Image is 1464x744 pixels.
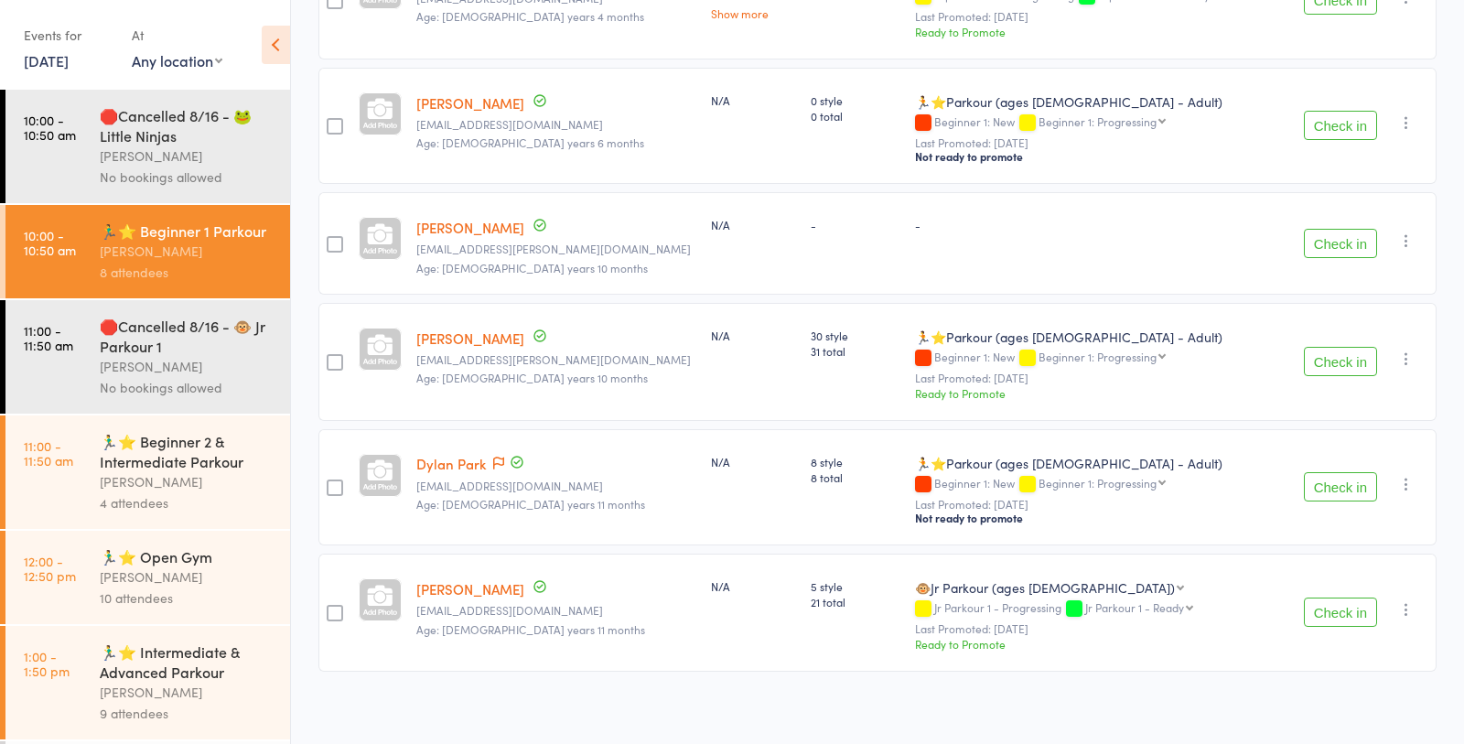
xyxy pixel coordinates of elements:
small: Last Promoted: [DATE] [915,10,1286,23]
div: N/A [711,454,796,469]
div: 10 attendees [100,588,274,609]
div: Jr Parkour 1 - Progressing [915,601,1286,617]
div: Ready to Promote [915,24,1286,39]
a: [PERSON_NAME] [416,329,524,348]
a: 10:00 -10:50 am🏃‍♂️⭐ Beginner 1 Parkour[PERSON_NAME]8 attendees [5,205,290,298]
div: Beginner 1: New [915,115,1286,131]
div: Ready to Promote [915,636,1286,652]
span: 5 style [811,578,900,594]
span: Age: [DEMOGRAPHIC_DATA] years 10 months [416,260,648,275]
div: 🐵Jr Parkour (ages [DEMOGRAPHIC_DATA]) [915,578,1175,597]
div: 🛑Cancelled 8/16 - 🐵 Jr Parkour 1 [100,316,274,356]
div: - [811,217,900,232]
time: 12:00 - 12:50 pm [24,554,76,583]
small: Last Promoted: [DATE] [915,372,1286,384]
a: [PERSON_NAME] [416,579,524,598]
button: Check in [1304,598,1377,627]
span: 31 total [811,343,900,359]
div: 🏃‍♂️⭐ Beginner 2 & Intermediate Parkour [100,431,274,471]
div: N/A [711,92,796,108]
small: lilyellow5@gmail.com [416,118,696,131]
div: At [132,20,222,50]
small: taliashide@gmail.com [416,604,696,617]
a: [DATE] [24,50,69,70]
span: Age: [DEMOGRAPHIC_DATA] years 6 months [416,135,644,150]
time: 10:00 - 10:50 am [24,113,76,142]
time: 11:00 - 11:50 am [24,438,73,468]
div: Beginner 1: New [915,477,1286,492]
span: 30 style [811,328,900,343]
div: [PERSON_NAME] [100,356,274,377]
div: N/A [711,578,796,594]
button: Check in [1304,111,1377,140]
small: dania.r.miller@gmail.com [416,353,696,366]
button: Check in [1304,229,1377,258]
div: No bookings allowed [100,167,274,188]
div: Not ready to promote [915,511,1286,525]
div: 🛑Cancelled 8/16 - 🐸 Little Ninjas [100,105,274,146]
div: Beginner 1: Progressing [1039,477,1157,489]
a: [PERSON_NAME] [416,93,524,113]
button: Check in [1304,347,1377,376]
div: Beginner 1: Progressing [1039,115,1157,127]
div: - [915,217,1286,232]
div: [PERSON_NAME] [100,566,274,588]
time: 11:00 - 11:50 am [24,323,73,352]
div: N/A [711,328,796,343]
div: 🏃⭐Parkour (ages [DEMOGRAPHIC_DATA] - Adult) [915,92,1286,111]
div: Beginner 1: Progressing [1039,350,1157,362]
a: 11:00 -11:50 am🛑Cancelled 8/16 - 🐵 Jr Parkour 1[PERSON_NAME]No bookings allowed [5,300,290,414]
div: [PERSON_NAME] [100,241,274,262]
small: jyshin228@gmail.com [416,480,696,492]
span: 8 total [811,469,900,485]
div: 4 attendees [100,492,274,513]
div: 🏃⭐Parkour (ages [DEMOGRAPHIC_DATA] - Adult) [915,328,1286,346]
div: Beginner 1: New [915,350,1286,366]
div: Ready to Promote [915,385,1286,401]
a: 12:00 -12:50 pm🏃‍♂️⭐ Open Gym[PERSON_NAME]10 attendees [5,531,290,624]
div: Not ready to promote [915,149,1286,164]
small: Last Promoted: [DATE] [915,498,1286,511]
div: 🏃‍♂️⭐ Intermediate & Advanced Parkour [100,642,274,682]
div: No bookings allowed [100,377,274,398]
a: Show more [711,7,796,19]
div: [PERSON_NAME] [100,682,274,703]
div: Jr Parkour 1 - Ready [1085,601,1184,613]
div: N/A [711,217,796,232]
div: Events for [24,20,113,50]
small: Last Promoted: [DATE] [915,136,1286,149]
a: 1:00 -1:50 pm🏃‍♂️⭐ Intermediate & Advanced Parkour[PERSON_NAME]9 attendees [5,626,290,739]
div: Any location [132,50,222,70]
span: 0 style [811,92,900,108]
div: [PERSON_NAME] [100,146,274,167]
a: Dylan Park [416,454,486,473]
span: Age: [DEMOGRAPHIC_DATA] years 11 months [416,621,645,637]
span: Age: [DEMOGRAPHIC_DATA] years 4 months [416,8,644,24]
time: 10:00 - 10:50 am [24,228,76,257]
div: 🏃‍♂️⭐ Beginner 1 Parkour [100,221,274,241]
span: 0 total [811,108,900,124]
a: 11:00 -11:50 am🏃‍♂️⭐ Beginner 2 & Intermediate Parkour[PERSON_NAME]4 attendees [5,415,290,529]
span: 8 style [811,454,900,469]
span: Age: [DEMOGRAPHIC_DATA] years 11 months [416,496,645,512]
span: Age: [DEMOGRAPHIC_DATA] years 10 months [416,370,648,385]
div: 8 attendees [100,262,274,283]
a: [PERSON_NAME] [416,218,524,237]
div: 9 attendees [100,703,274,724]
a: 10:00 -10:50 am🛑Cancelled 8/16 - 🐸 Little Ninjas[PERSON_NAME]No bookings allowed [5,90,290,203]
div: 🏃‍♂️⭐ Open Gym [100,546,274,566]
small: Last Promoted: [DATE] [915,622,1286,635]
span: 21 total [811,594,900,609]
time: 1:00 - 1:50 pm [24,649,70,678]
div: [PERSON_NAME] [100,471,274,492]
div: 🏃⭐Parkour (ages [DEMOGRAPHIC_DATA] - Adult) [915,454,1286,472]
button: Check in [1304,472,1377,501]
small: dania.r.miller@gmail.com [416,243,696,255]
